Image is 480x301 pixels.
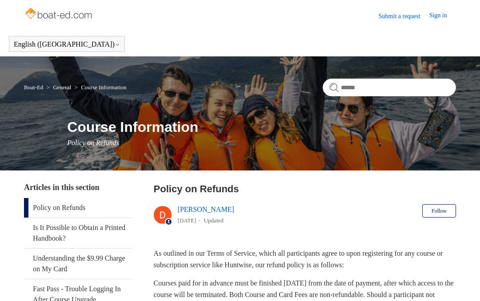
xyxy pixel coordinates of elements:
a: Sign in [429,11,456,21]
li: Course Information [73,84,127,91]
li: Updated [204,217,224,224]
li: General [45,84,73,91]
a: Is It Possible to Obtain a Printed Handbook? [24,218,132,248]
a: General [53,84,71,91]
a: Understanding the $9.99 Charge on My Card [24,249,132,279]
input: Search [323,79,456,96]
a: [PERSON_NAME] [178,206,234,213]
button: English ([GEOGRAPHIC_DATA]) [14,40,120,48]
span: Articles in this section [24,183,99,192]
h2: Policy on Refunds [154,182,456,196]
time: 04/17/2024, 15:26 [178,217,196,224]
button: Follow Article [422,204,456,218]
a: Course Information [81,84,126,91]
span: Policy on Refunds [67,139,119,147]
p: As outlined in our Terms of Service, which all participants agree to upon registering for any cou... [154,248,456,270]
img: Boat-Ed Help Center home page [24,5,95,23]
li: Boat-Ed [24,84,45,91]
a: Submit a request [379,12,429,21]
a: Boat-Ed [24,84,43,91]
h1: Course Information [67,116,456,138]
a: Policy on Refunds [24,198,132,218]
